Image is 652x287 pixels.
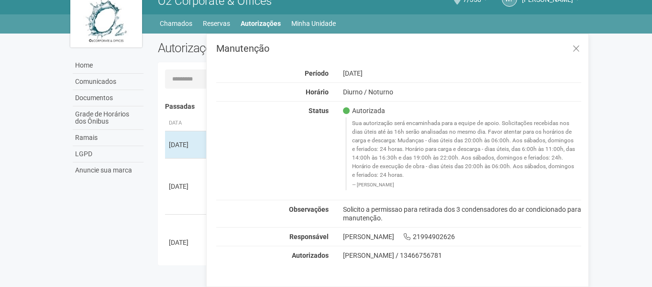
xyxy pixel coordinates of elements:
[343,106,385,115] span: Autorizada
[165,103,575,110] h4: Passadas
[305,69,329,77] strong: Período
[203,17,230,30] a: Reservas
[165,115,208,131] th: Data
[289,233,329,241] strong: Responsável
[73,146,144,162] a: LGPD
[343,251,582,260] div: [PERSON_NAME] / 13466756781
[73,162,144,178] a: Anuncie sua marca
[306,88,329,96] strong: Horário
[160,17,192,30] a: Chamados
[352,182,576,188] footer: [PERSON_NAME]
[73,130,144,146] a: Ramais
[73,57,144,74] a: Home
[169,182,204,191] div: [DATE]
[336,205,589,222] div: Solicito a permissao para retirada dos 3 condensadores do ar condicionado para manutenção.
[291,17,336,30] a: Minha Unidade
[241,17,281,30] a: Autorizações
[336,232,589,241] div: [PERSON_NAME] 21994902626
[169,238,204,247] div: [DATE]
[73,74,144,90] a: Comunicados
[73,106,144,130] a: Grade de Horários dos Ônibus
[345,117,582,190] blockquote: Sua autorização será encaminhada para a equipe de apoio. Solicitações recebidas nos dias úteis at...
[336,69,589,78] div: [DATE]
[169,140,204,149] div: [DATE]
[73,90,144,106] a: Documentos
[216,44,581,53] h3: Manutenção
[309,107,329,115] strong: Status
[158,41,363,55] h2: Autorizações
[289,206,329,213] strong: Observações
[292,252,329,259] strong: Autorizados
[336,88,589,96] div: Diurno / Noturno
